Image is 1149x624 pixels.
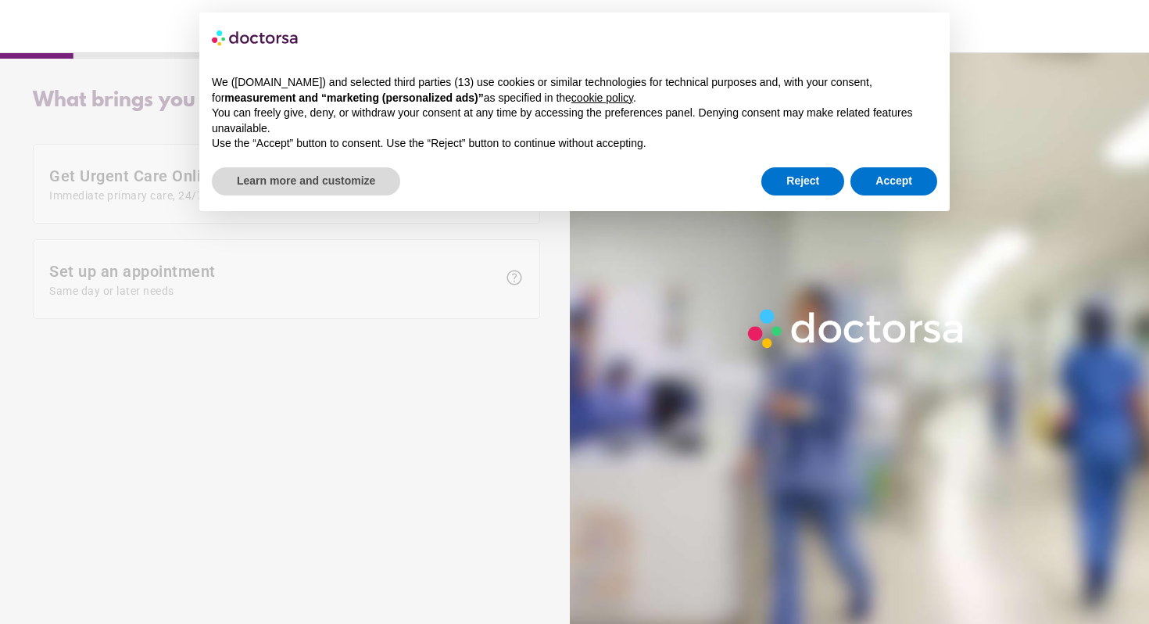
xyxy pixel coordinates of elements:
button: Reject [761,167,844,195]
a: cookie policy [571,91,633,104]
button: Learn more and customize [212,167,400,195]
span: Get Urgent Care Online [49,167,497,202]
img: logo [212,25,299,50]
span: Set up an appointment [49,262,497,297]
p: Use the “Accept” button to consent. Use the “Reject” button to continue without accepting. [212,136,937,152]
p: We ([DOMAIN_NAME]) and selected third parties (13) use cookies or similar technologies for techni... [212,75,937,106]
strong: measurement and “marketing (personalized ads)” [224,91,483,104]
span: Same day or later needs [49,285,497,297]
p: You can freely give, deny, or withdraw your consent at any time by accessing the preferences pane... [212,106,937,136]
div: What brings you in? [33,89,540,113]
span: help [505,268,524,287]
img: Logo-Doctorsa-trans-White-partial-flat.png [742,303,972,354]
button: Accept [850,167,937,195]
span: Immediate primary care, 24/7 [49,189,497,202]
